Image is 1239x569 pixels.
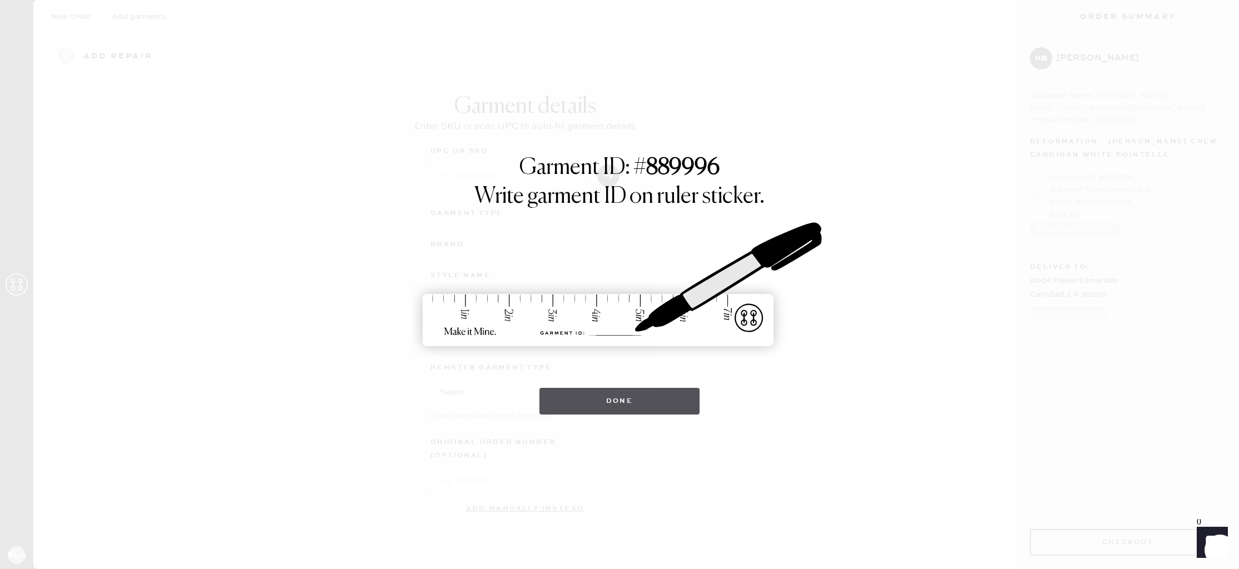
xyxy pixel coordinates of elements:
h1: Write garment ID on ruler sticker. [474,183,765,210]
strong: 889996 [646,157,720,179]
h1: Garment ID: # [519,154,720,183]
iframe: Front Chat [1186,519,1234,567]
button: Done [539,388,700,415]
img: ruler-sticker-sharpie.svg [411,193,828,377]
